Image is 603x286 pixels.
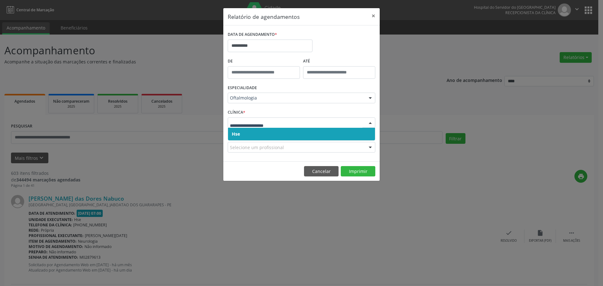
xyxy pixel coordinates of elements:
[367,8,380,24] button: Close
[304,166,339,177] button: Cancelar
[228,57,300,66] label: De
[303,57,375,66] label: ATÉ
[232,131,240,137] span: Hse
[228,108,245,117] label: CLÍNICA
[228,13,300,21] h5: Relatório de agendamentos
[230,144,284,151] span: Selecione um profissional
[228,83,257,93] label: ESPECIALIDADE
[230,95,362,101] span: Oftalmologia
[228,30,277,40] label: DATA DE AGENDAMENTO
[341,166,375,177] button: Imprimir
